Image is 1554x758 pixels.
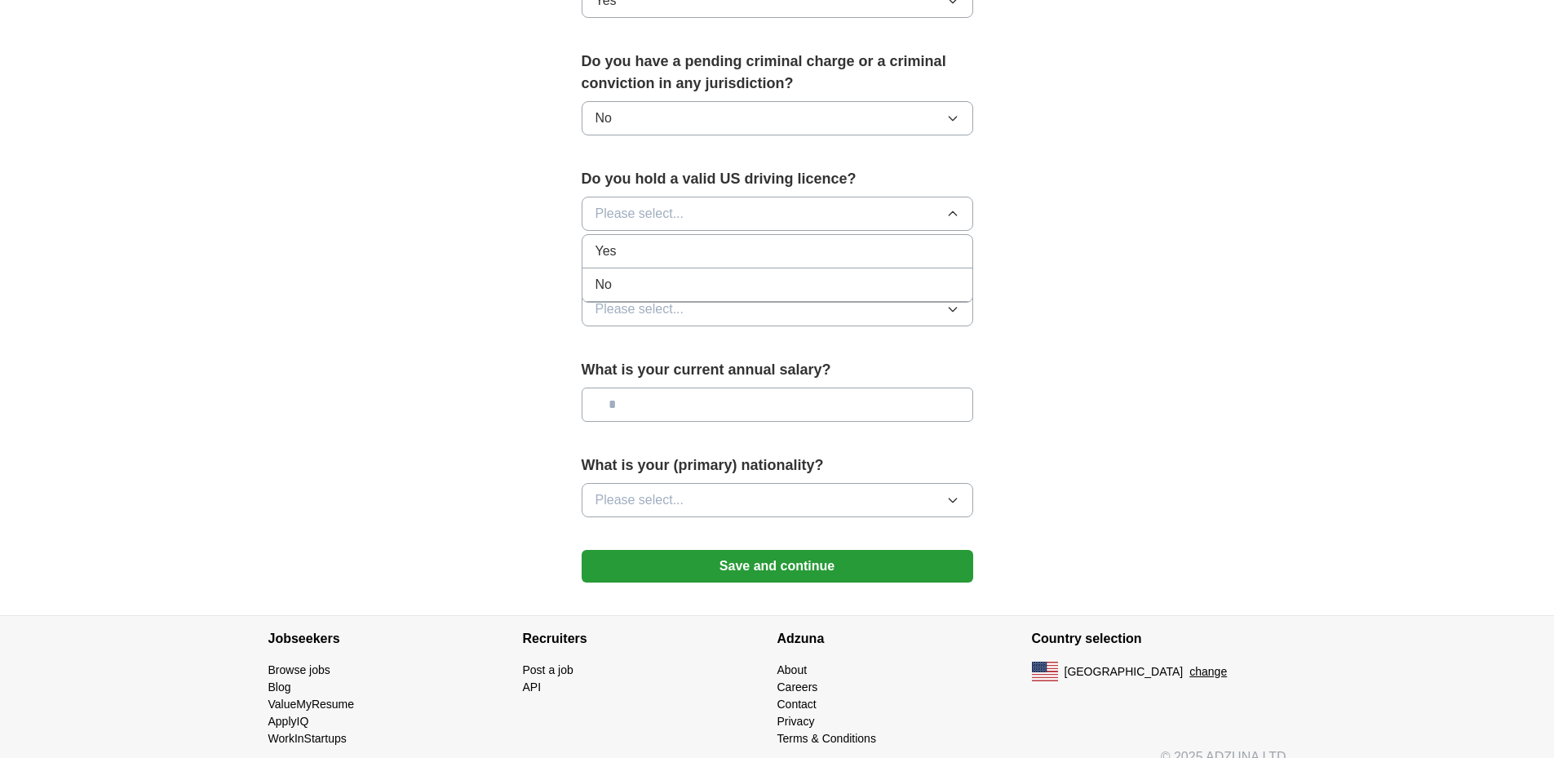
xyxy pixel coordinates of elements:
[777,663,808,676] a: About
[582,51,973,95] label: Do you have a pending criminal charge or a criminal conviction in any jurisdiction?
[1032,662,1058,681] img: US flag
[1032,616,1286,662] h4: Country selection
[268,732,347,745] a: WorkInStartups
[268,715,309,728] a: ApplyIQ
[268,680,291,694] a: Blog
[595,299,684,319] span: Please select...
[523,663,573,676] a: Post a job
[595,109,612,128] span: No
[777,698,817,711] a: Contact
[595,490,684,510] span: Please select...
[582,550,973,583] button: Save and continue
[777,680,818,694] a: Careers
[582,197,973,231] button: Please select...
[1065,663,1184,680] span: [GEOGRAPHIC_DATA]
[595,242,617,261] span: Yes
[582,168,973,190] label: Do you hold a valid US driving licence?
[582,101,973,135] button: No
[582,483,973,517] button: Please select...
[777,732,876,745] a: Terms & Conditions
[1189,663,1227,680] button: change
[777,715,815,728] a: Privacy
[268,663,330,676] a: Browse jobs
[523,680,542,694] a: API
[582,292,973,326] button: Please select...
[582,359,973,381] label: What is your current annual salary?
[595,275,612,295] span: No
[595,204,684,224] span: Please select...
[582,454,973,477] label: What is your (primary) nationality?
[268,698,355,711] a: ValueMyResume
